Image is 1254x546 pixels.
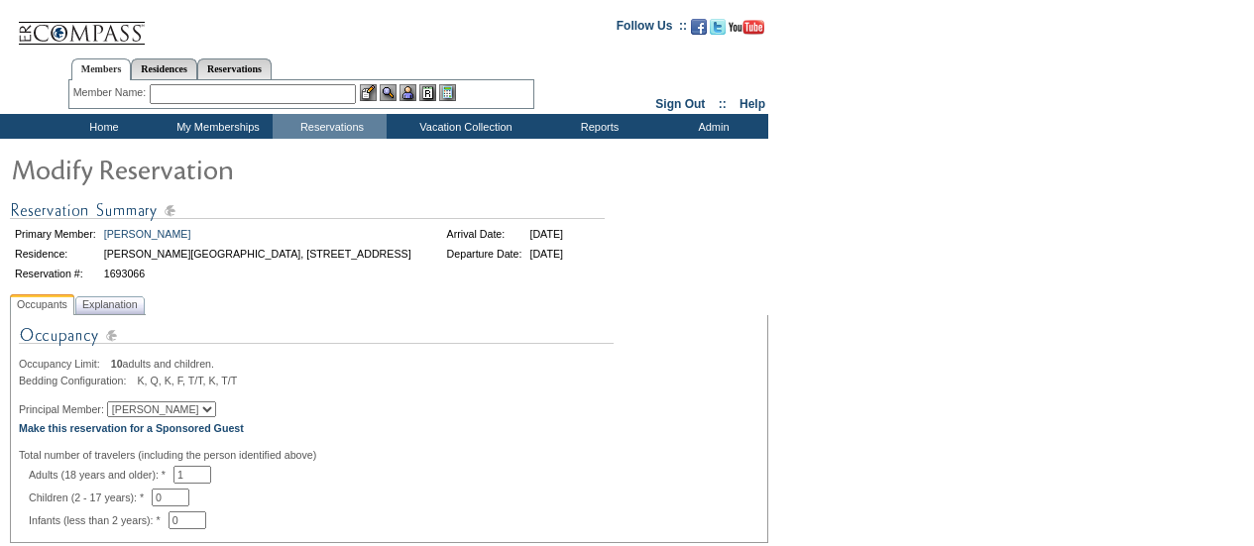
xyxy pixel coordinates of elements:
a: Members [71,58,132,80]
td: Arrival Date: [444,225,525,243]
td: Home [45,114,159,139]
span: Adults (18 years and older): * [29,469,173,481]
img: Occupancy [19,323,614,358]
img: Reservation Summary [10,198,605,223]
td: Residence: [12,245,99,263]
img: Modify Reservation [10,149,406,188]
span: Children (2 - 17 years): * [29,491,152,503]
span: Bedding Configuration: [19,375,134,386]
a: Help [740,97,765,111]
span: K, Q, K, F, T/T, K, T/T [137,375,237,386]
a: [PERSON_NAME] [104,228,191,240]
span: Principal Member: [19,403,104,415]
td: Reservations [273,114,387,139]
img: Become our fan on Facebook [691,19,707,35]
img: Impersonate [399,84,416,101]
img: Reservations [419,84,436,101]
td: 1693066 [101,265,414,282]
a: Become our fan on Facebook [691,25,707,37]
a: Residences [131,58,197,79]
img: b_edit.gif [360,84,377,101]
img: Subscribe to our YouTube Channel [729,20,764,35]
img: Follow us on Twitter [710,19,726,35]
td: Admin [654,114,768,139]
td: Reports [540,114,654,139]
td: My Memberships [159,114,273,139]
img: b_calculator.gif [439,84,456,101]
span: Explanation [78,294,142,315]
img: Compass Home [17,5,146,46]
td: [PERSON_NAME][GEOGRAPHIC_DATA], [STREET_ADDRESS] [101,245,414,263]
span: Occupancy Limit: [19,358,108,370]
a: Reservations [197,58,272,79]
a: Make this reservation for a Sponsored Guest [19,422,244,434]
a: Sign Out [655,97,705,111]
td: Departure Date: [444,245,525,263]
span: :: [719,97,727,111]
td: Primary Member: [12,225,99,243]
td: Vacation Collection [387,114,540,139]
div: Total number of travelers (including the person identified above) [19,449,759,461]
td: Reservation #: [12,265,99,282]
td: [DATE] [526,225,566,243]
a: Subscribe to our YouTube Channel [729,25,764,37]
span: 10 [111,358,123,370]
div: adults and children. [19,358,759,370]
td: Follow Us :: [617,17,687,41]
img: View [380,84,397,101]
a: Follow us on Twitter [710,25,726,37]
div: Member Name: [73,84,150,101]
td: [DATE] [526,245,566,263]
span: Infants (less than 2 years): * [29,514,169,526]
span: Occupants [13,294,71,315]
